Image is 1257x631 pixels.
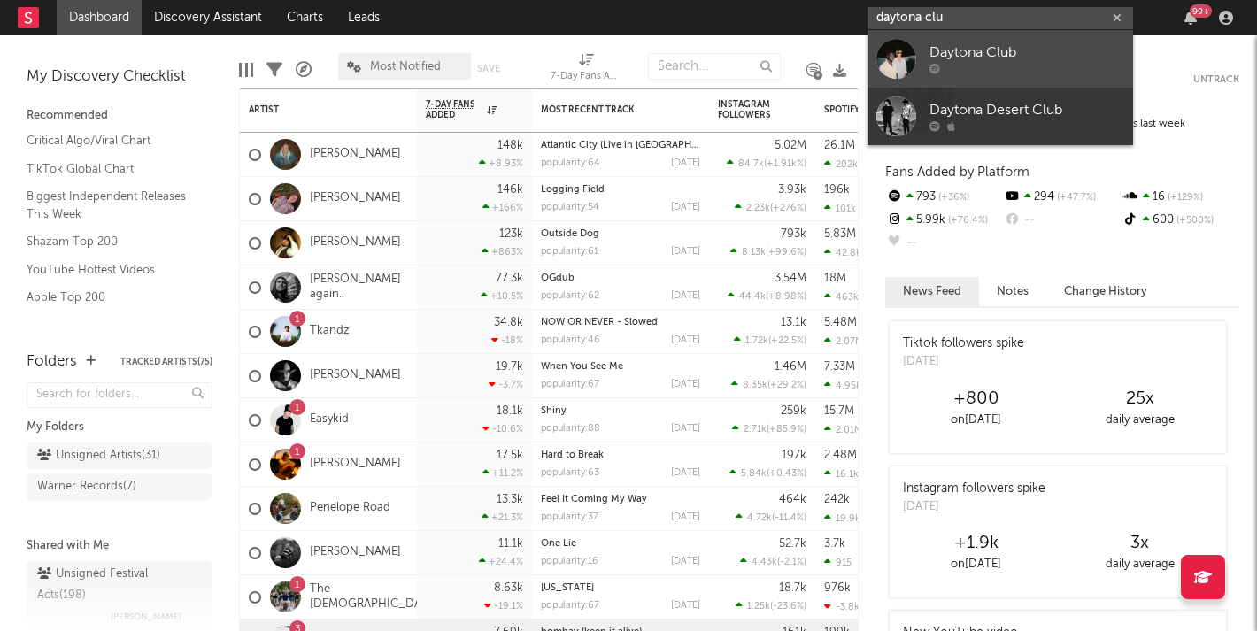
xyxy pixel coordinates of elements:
div: [DATE] [671,203,700,212]
div: 197k [782,450,806,461]
div: Shiny [541,406,700,416]
div: on [DATE] [894,410,1058,431]
div: popularity: 54 [541,203,599,212]
a: Daytona Club [868,30,1133,88]
div: One Lie [541,539,700,549]
a: Unsigned Festival Acts(198)[PERSON_NAME] [27,561,212,630]
div: Warner Records ( 7 ) [37,476,136,497]
span: Fans Added by Platform [885,165,1030,179]
span: +29.2 % [770,381,804,390]
span: -11.4 % [775,513,804,523]
button: Untrack [1193,71,1239,88]
div: 17.5k [497,450,523,461]
div: 146k [497,184,523,196]
div: 26.1M [824,140,855,151]
div: ( ) [736,512,806,523]
a: Critical Algo/Viral Chart [27,131,195,150]
a: Unsigned Artists(31) [27,442,212,469]
span: 44.4k [739,292,766,302]
div: -10.6 % [482,423,523,435]
span: 2.23k [746,204,770,213]
a: Biggest Independent Releases This Week [27,187,195,223]
div: 99 + [1190,4,1212,18]
div: 7-Day Fans Added (7-Day Fans Added) [551,44,621,96]
div: 3.93k [778,184,806,196]
div: Recommended [27,105,212,127]
a: Spotify Track Velocity Chart [27,316,195,335]
div: 16 [1122,186,1239,209]
div: Logging Field [541,185,700,195]
div: daily average [1058,410,1222,431]
div: 3 x [1058,533,1222,554]
span: 8.13k [742,248,766,258]
div: -3.8k [824,601,860,612]
div: ( ) [728,290,806,302]
a: YouTube Hottest Videos [27,260,195,280]
div: ( ) [731,379,806,390]
a: [PERSON_NAME] [310,368,401,383]
div: Daytona Desert Club [929,100,1124,121]
div: on [DATE] [894,554,1058,575]
input: Search for artists [868,7,1133,29]
span: +1.91k % [767,159,804,169]
div: 793 [885,186,1003,209]
div: +166 % [482,202,523,213]
div: +8.93 % [479,158,523,169]
div: popularity: 16 [541,557,598,566]
div: -18 % [491,335,523,346]
span: 84.7k [738,159,764,169]
span: -2.1 % [780,558,804,567]
div: Folders [27,351,77,373]
span: 1.72k [745,336,768,346]
div: 3.7k [824,538,845,550]
div: +10.5 % [481,290,523,302]
div: Tennessee [541,583,700,593]
div: 25 x [1058,389,1222,410]
div: +800 [894,389,1058,410]
div: popularity: 67 [541,380,599,389]
a: Logging Field [541,185,605,195]
div: [DATE] [671,335,700,345]
div: 2.48M [824,450,857,461]
div: 464k [779,494,806,505]
div: 13.1k [781,317,806,328]
div: NOW OR NEVER - Slowed [541,318,700,327]
div: 5.02M [775,140,806,151]
div: 2.07M [824,335,863,347]
span: +85.9 % [769,425,804,435]
a: Tkandz [310,324,350,339]
div: -19.1 % [484,600,523,612]
span: +0.43 % [769,469,804,479]
span: 1.25k [747,602,770,612]
div: Daytona Club [929,42,1124,64]
div: 52.7k [779,538,806,550]
div: 463k [824,291,859,303]
span: +99.6 % [768,248,804,258]
div: 101k [824,203,856,214]
a: One Lie [541,539,576,549]
div: +1.9k [894,533,1058,554]
div: [DATE] [671,601,700,611]
span: +500 % [1174,216,1214,226]
a: NOW OR NEVER - Slowed [541,318,658,327]
input: Search for folders... [27,382,212,408]
div: popularity: 64 [541,158,600,168]
div: +24.4 % [479,556,523,567]
span: 4.43k [752,558,777,567]
div: Spotify Monthly Listeners [824,104,957,115]
div: ( ) [730,246,806,258]
span: 2.71k [744,425,767,435]
button: Notes [979,277,1046,306]
div: 7-Day Fans Added (7-Day Fans Added) [551,66,621,88]
div: 600 [1122,209,1239,232]
span: [PERSON_NAME] [111,606,181,627]
span: +276 % [773,204,804,213]
div: 2.01M [824,424,862,435]
div: 34.8k [494,317,523,328]
div: popularity: 63 [541,468,599,478]
div: [DATE] [671,512,700,522]
div: 5.99k [885,209,1003,232]
div: ( ) [727,158,806,169]
a: The [DEMOGRAPHIC_DATA] [310,582,439,612]
div: Unsigned Artists ( 31 ) [37,445,160,466]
